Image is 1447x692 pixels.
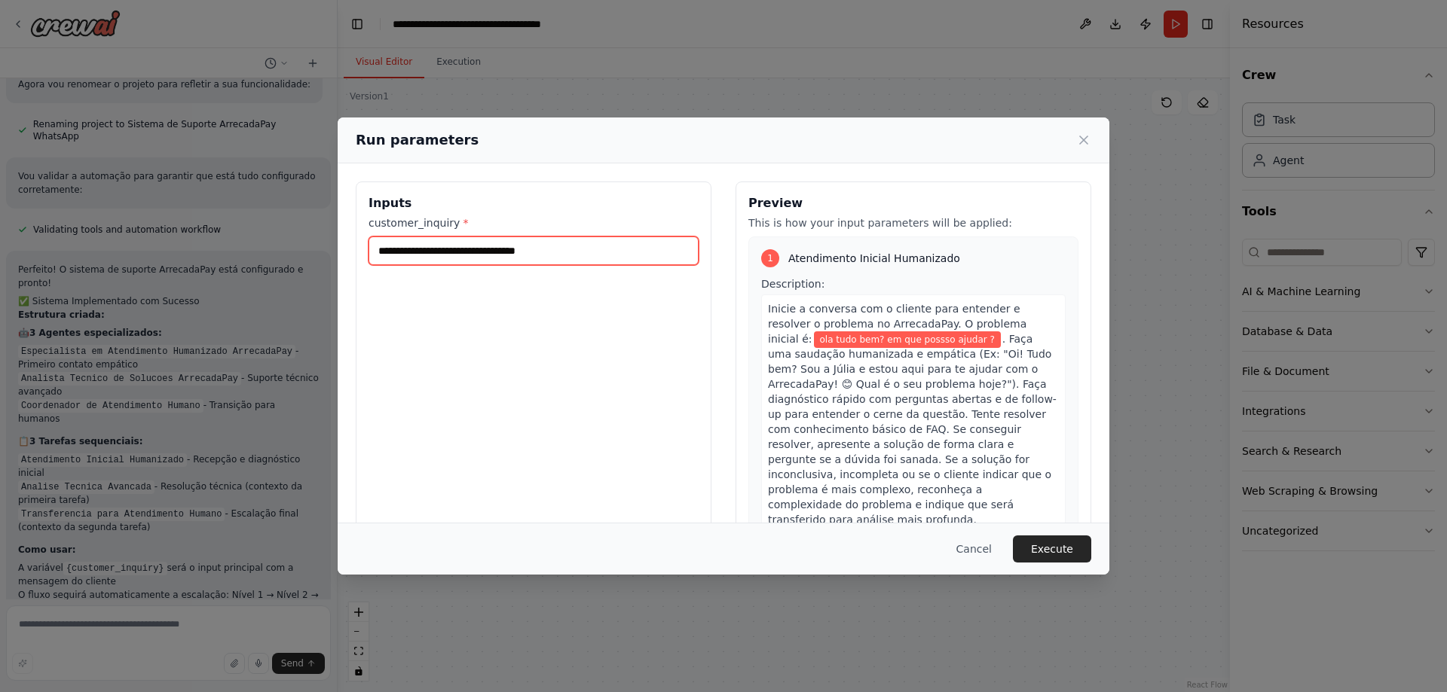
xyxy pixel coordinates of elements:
[369,215,699,230] label: customer_inquiry
[761,249,779,267] div: 1
[768,333,1057,526] span: . Faça uma saudação humanizada e empática (Ex: "Oi! Tudo bem? Sou a Júlia e estou aqui para te aj...
[761,278,824,290] span: Description:
[748,215,1078,230] p: This is how your input parameters will be applied:
[768,303,1026,345] span: Inicie a conversa com o cliente para entender e resolver o problema no ArrecadaPay. O problema in...
[356,130,479,151] h2: Run parameters
[1013,535,1091,562] button: Execute
[748,194,1078,212] h3: Preview
[369,194,699,212] h3: Inputs
[814,331,1001,348] span: Variable: customer_inquiry
[944,535,1004,562] button: Cancel
[788,251,960,266] span: Atendimento Inicial Humanizado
